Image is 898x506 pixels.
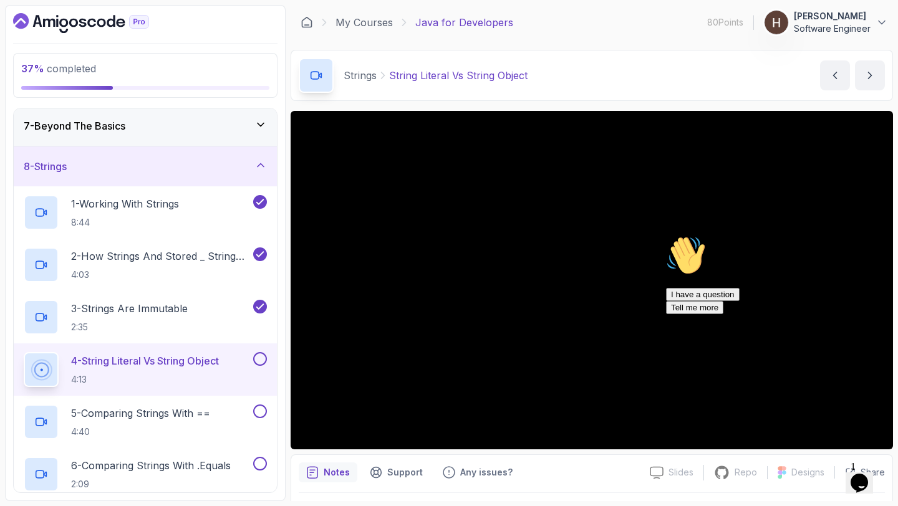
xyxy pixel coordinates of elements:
[324,466,350,479] p: Notes
[71,353,219,368] p: 4 - String Literal Vs String Object
[765,11,788,34] img: user profile image
[71,426,210,438] p: 4:40
[14,106,277,146] button: 7-Beyond The Basics
[707,16,743,29] p: 80 Points
[344,68,377,83] p: Strings
[299,462,357,482] button: notes button
[24,352,267,387] button: 4-String Literal Vs String Object4:13
[5,70,62,84] button: Tell me more
[834,466,885,479] button: Share
[71,249,251,264] p: 2 - How Strings And Stored _ String Pool
[21,62,44,75] span: 37 %
[764,10,888,35] button: user profile image[PERSON_NAME]Software Engineer
[71,458,231,473] p: 6 - Comparing Strings With .Equals
[794,22,871,35] p: Software Engineer
[791,466,824,479] p: Designs
[855,60,885,90] button: next content
[24,457,267,492] button: 6-Comparing Strings With .Equals2:09
[71,196,179,211] p: 1 - Working With Strings
[362,462,430,482] button: Support button
[5,57,79,70] button: I have a question
[24,404,267,439] button: 5-Comparing Strings With ==4:40
[24,300,267,335] button: 3-Strings Are Immutable2:35
[387,466,423,479] p: Support
[435,462,520,482] button: Feedback button
[5,5,45,45] img: :wave:
[14,146,277,186] button: 8-Strings
[21,62,96,75] span: completed
[661,231,886,450] iframe: chat widget
[71,216,179,229] p: 8:44
[71,406,210,421] p: 5 - Comparing Strings With ==
[389,68,528,83] p: String Literal Vs String Object
[71,321,188,333] p: 2:35
[415,15,513,30] p: Java for Developers
[669,466,693,479] p: Slides
[13,13,178,33] a: Dashboard
[71,269,251,281] p: 4:03
[24,195,267,230] button: 1-Working With Strings8:44
[5,37,123,47] span: Hi! How can we help?
[291,111,893,449] iframe: 4 - String Literal vs String Object
[336,15,393,30] a: My Courses
[24,247,267,282] button: 2-How Strings And Stored _ String Pool4:03
[24,118,125,133] h3: 7 - Beyond The Basics
[71,373,219,386] p: 4:13
[71,478,231,490] p: 2:09
[71,301,188,316] p: 3 - Strings Are Immutable
[24,159,67,174] h3: 8 - Strings
[5,5,229,84] div: 👋Hi! How can we help?I have a questionTell me more
[820,60,850,90] button: previous content
[301,16,313,29] a: Dashboard
[460,466,513,479] p: Any issues?
[735,466,757,479] p: Repo
[846,456,886,494] iframe: chat widget
[794,10,871,22] p: [PERSON_NAME]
